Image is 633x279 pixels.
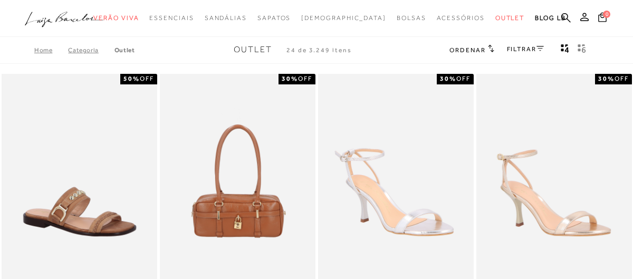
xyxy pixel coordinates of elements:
[301,14,386,22] span: [DEMOGRAPHIC_DATA]
[298,75,312,82] span: OFF
[301,8,386,28] a: noSubCategoriesText
[282,75,298,82] strong: 30%
[574,43,589,57] button: gridText6Desc
[507,45,544,53] a: FILTRAR
[123,75,140,82] strong: 50%
[286,46,352,54] span: 24 de 3.249 itens
[140,75,154,82] span: OFF
[603,11,610,18] span: 0
[595,12,610,26] button: 0
[234,45,272,54] span: Outlet
[257,8,291,28] a: noSubCategoriesText
[495,14,525,22] span: Outlet
[615,75,629,82] span: OFF
[93,8,139,28] a: noSubCategoriesText
[34,46,68,54] a: Home
[397,14,426,22] span: Bolsas
[437,8,485,28] a: noSubCategoriesText
[149,8,194,28] a: noSubCategoriesText
[93,14,139,22] span: Verão Viva
[397,8,426,28] a: noSubCategoriesText
[558,43,572,57] button: Mostrar 4 produtos por linha
[257,14,291,22] span: Sapatos
[449,46,485,54] span: Ordenar
[598,75,615,82] strong: 30%
[440,75,456,82] strong: 30%
[535,8,565,28] a: BLOG LB
[205,8,247,28] a: noSubCategoriesText
[437,14,485,22] span: Acessórios
[456,75,471,82] span: OFF
[535,14,565,22] span: BLOG LB
[205,14,247,22] span: Sandálias
[68,46,114,54] a: Categoria
[149,14,194,22] span: Essenciais
[114,46,135,54] a: Outlet
[495,8,525,28] a: noSubCategoriesText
